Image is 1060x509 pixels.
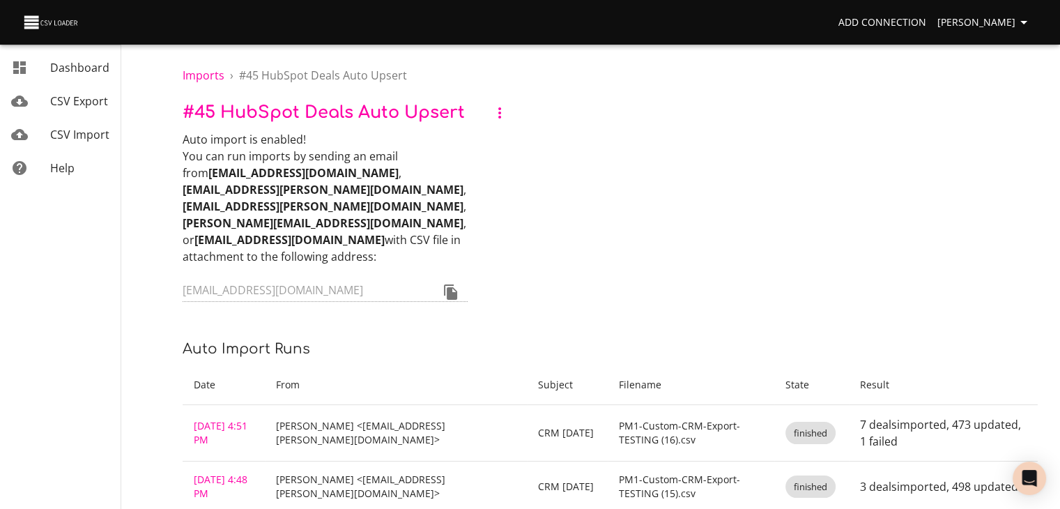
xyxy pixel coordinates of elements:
span: Auto Import Runs [183,341,310,357]
th: Subject [527,365,608,405]
p: Auto import is enabled! You can run imports by sending an email from , , , , or with CSV file in ... [183,131,468,265]
span: # 45 HubSpot Deals Auto Upsert [183,103,465,122]
strong: [PERSON_NAME][EMAIL_ADDRESS][DOMAIN_NAME] [183,215,463,231]
strong: [EMAIL_ADDRESS][DOMAIN_NAME] [194,232,385,248]
th: Filename [608,365,774,405]
a: Imports [183,68,224,83]
strong: [EMAIL_ADDRESS][PERSON_NAME][DOMAIN_NAME] [183,199,463,214]
span: finished [785,427,836,440]
td: [PERSON_NAME] <[EMAIL_ADDRESS][PERSON_NAME][DOMAIN_NAME]> [265,405,527,462]
span: Dashboard [50,60,109,75]
p: 3 deals imported , 498 updated [860,478,1027,495]
li: › [230,67,233,84]
a: [DATE] 4:48 PM [194,473,247,500]
span: Add Connection [838,14,926,31]
strong: [EMAIL_ADDRESS][PERSON_NAME][DOMAIN_NAME] [183,182,463,197]
button: [PERSON_NAME] [932,10,1038,36]
p: 7 deals imported , 473 updated , 1 failed [860,416,1027,450]
strong: [EMAIL_ADDRESS][DOMAIN_NAME] [208,165,399,181]
th: From [265,365,527,405]
th: State [774,365,849,405]
span: [PERSON_NAME] [937,14,1032,31]
th: Result [849,365,1038,405]
th: Date [183,365,265,405]
a: [DATE] 4:51 PM [194,419,247,446]
span: # 45 HubSpot Deals Auto Upsert [239,68,407,83]
img: CSV Loader [22,13,81,32]
span: CSV Import [50,127,109,142]
td: CRM [DATE] [527,405,608,462]
td: PM1-Custom-CRM-Export-TESTING (16).csv [608,405,774,462]
div: Open Intercom Messenger [1013,462,1046,495]
button: Copy to clipboard [434,275,468,309]
span: Help [50,160,75,176]
span: finished [785,480,836,494]
span: CSV Export [50,93,108,109]
a: Add Connection [833,10,932,36]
